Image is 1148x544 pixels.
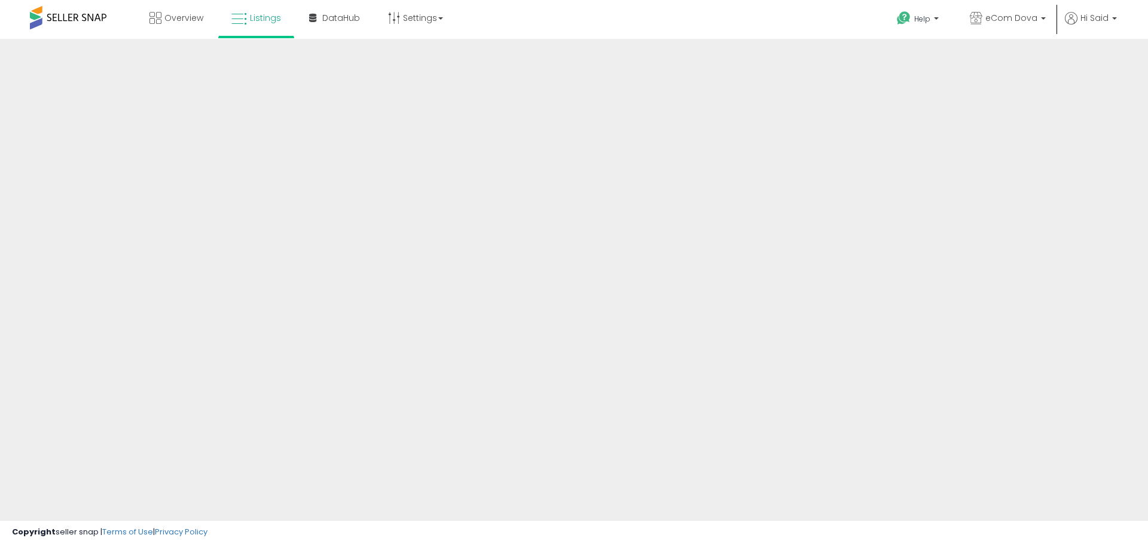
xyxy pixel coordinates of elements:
span: Listings [250,12,281,24]
i: Get Help [896,11,911,26]
a: Privacy Policy [155,526,207,537]
span: Help [914,14,930,24]
span: DataHub [322,12,360,24]
a: Terms of Use [102,526,153,537]
a: Help [887,2,951,39]
a: Hi Said [1065,12,1117,39]
strong: Copyright [12,526,56,537]
span: Hi Said [1080,12,1109,24]
span: Overview [164,12,203,24]
span: eCom Dova [985,12,1037,24]
div: seller snap | | [12,527,207,538]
